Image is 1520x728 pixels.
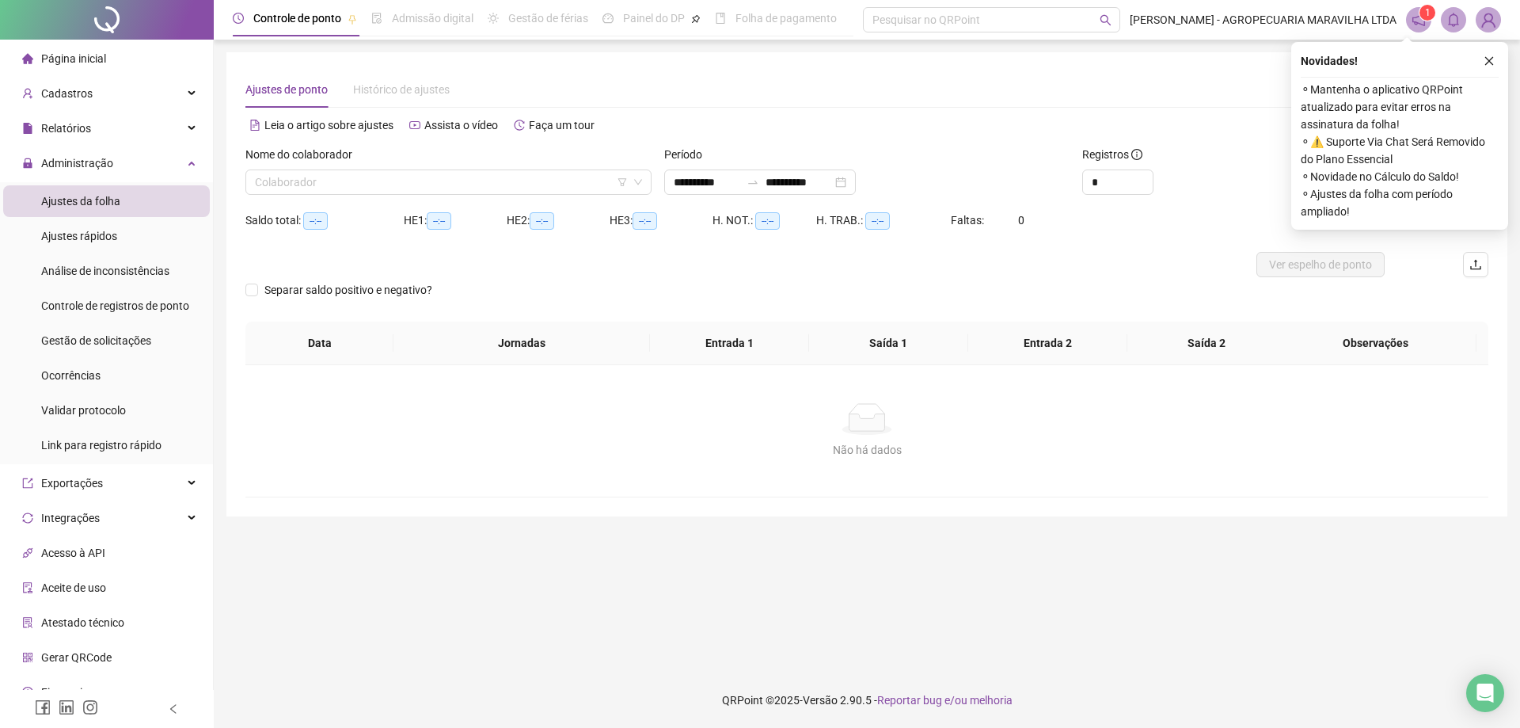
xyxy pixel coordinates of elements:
[41,616,124,629] span: Atestado técnico
[633,212,657,230] span: --:--
[41,52,106,65] span: Página inicial
[1412,13,1426,27] span: notification
[41,334,151,347] span: Gestão de solicitações
[22,687,33,698] span: dollar
[22,158,33,169] span: lock
[715,13,726,24] span: book
[392,12,473,25] span: Admissão digital
[348,14,357,24] span: pushpin
[529,119,595,131] span: Faça um tour
[41,265,169,277] span: Análise de inconsistências
[664,146,712,163] label: Período
[22,582,33,593] span: audit
[610,212,712,230] div: HE 3:
[877,694,1013,707] span: Reportar bug e/ou melhoria
[712,212,816,230] div: H. NOT.:
[264,441,1469,459] div: Não há dados
[488,13,499,24] span: sun
[951,214,986,227] span: Faltas:
[809,322,968,365] th: Saída 1
[22,478,33,489] span: export
[59,699,74,715] span: linkedin
[507,212,610,230] div: HE 2:
[409,120,420,131] span: youtube
[424,119,498,131] span: Assista o vídeo
[514,120,525,131] span: history
[404,212,507,230] div: HE 1:
[1082,146,1142,163] span: Registros
[865,212,890,230] span: --:--
[22,617,33,628] span: solution
[427,212,451,230] span: --:--
[82,699,98,715] span: instagram
[1425,7,1431,18] span: 1
[1127,322,1286,365] th: Saída 2
[258,281,439,299] span: Separar saldo positivo e negativo?
[1419,5,1435,21] sup: 1
[393,322,650,365] th: Jornadas
[1301,168,1499,185] span: ⚬ Novidade no Cálculo do Saldo!
[41,157,113,170] span: Administração
[22,88,33,99] span: user-add
[22,547,33,558] span: api
[602,13,614,24] span: dashboard
[22,652,33,663] span: qrcode
[650,322,809,365] th: Entrada 1
[249,120,260,131] span: file-text
[633,177,643,187] span: down
[41,122,91,135] span: Relatórios
[803,694,838,707] span: Versão
[1301,81,1499,133] span: ⚬ Mantenha o aplicativo QRPoint atualizado para evitar erros na assinatura da folha!
[253,12,341,25] span: Controle de ponto
[41,512,100,524] span: Integrações
[1446,13,1461,27] span: bell
[1100,14,1111,26] span: search
[691,14,701,24] span: pushpin
[22,53,33,64] span: home
[41,404,126,417] span: Validar protocolo
[245,322,393,365] th: Data
[968,322,1127,365] th: Entrada 2
[41,230,117,242] span: Ajustes rápidos
[41,87,93,100] span: Cadastros
[1301,133,1499,168] span: ⚬ ⚠️ Suporte Via Chat Será Removido do Plano Essencial
[41,686,93,699] span: Financeiro
[623,12,685,25] span: Painel do DP
[41,439,161,452] span: Link para registro rápido
[1301,185,1499,220] span: ⚬ Ajustes da folha com período ampliado!
[214,673,1520,728] footer: QRPoint © 2025 - 2.90.5 -
[1130,11,1396,29] span: [PERSON_NAME] - AGROPECUARIA MARAVILHA LTDA
[1018,214,1024,227] span: 0
[233,13,244,24] span: clock-circle
[1469,258,1482,271] span: upload
[1275,322,1476,365] th: Observações
[41,299,189,312] span: Controle de registros de ponto
[747,176,759,189] span: to
[1484,55,1495,67] span: close
[1287,334,1464,352] span: Observações
[41,651,112,664] span: Gerar QRCode
[371,13,382,24] span: file-done
[41,477,103,490] span: Exportações
[245,83,328,96] span: Ajustes de ponto
[41,581,106,594] span: Aceite de uso
[508,12,588,25] span: Gestão de férias
[530,212,554,230] span: --:--
[22,513,33,524] span: sync
[735,12,837,25] span: Folha de pagamento
[1256,252,1385,277] button: Ver espelho de ponto
[168,703,179,715] span: left
[41,547,105,559] span: Acesso à API
[353,83,450,96] span: Histórico de ajustes
[816,212,951,230] div: H. TRAB.:
[747,176,759,189] span: swap-right
[1301,52,1358,70] span: Novidades !
[303,212,328,230] span: --:--
[1476,8,1500,32] img: 87767
[22,123,33,134] span: file
[1466,674,1504,712] div: Open Intercom Messenger
[245,146,363,163] label: Nome do colaborador
[264,119,393,131] span: Leia o artigo sobre ajustes
[41,195,120,208] span: Ajustes da folha
[1131,149,1142,160] span: info-circle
